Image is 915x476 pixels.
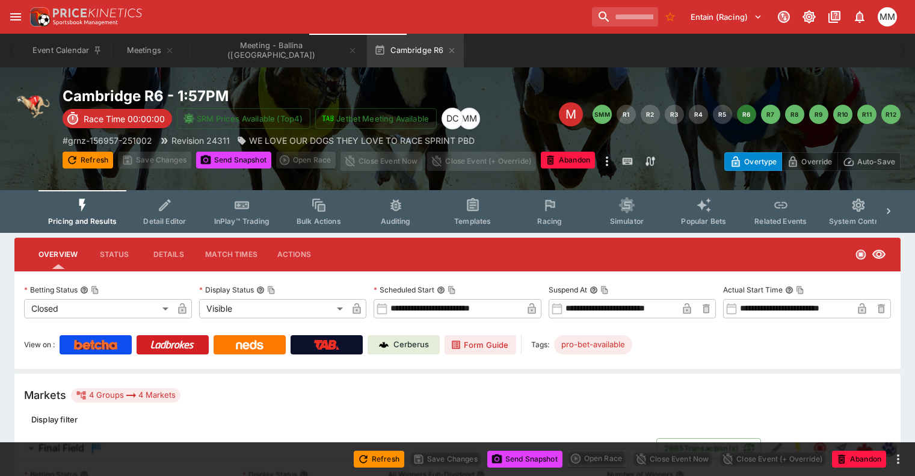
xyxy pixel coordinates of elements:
[881,105,901,124] button: R12
[24,335,55,354] label: View on :
[724,152,901,171] div: Start From
[379,340,389,350] img: Cerberus
[322,113,334,125] img: jetbet-logo.svg
[39,190,876,233] div: Event type filters
[787,437,809,459] button: SGM Enabled
[171,134,230,147] p: Revision 24311
[541,152,595,168] button: Abandon
[24,299,173,318] div: Closed
[458,108,480,129] div: Michela Marris
[63,87,552,105] h2: Copy To Clipboard
[600,152,614,171] button: more
[891,452,905,466] button: more
[849,6,870,28] button: Notifications
[367,34,464,67] button: Cambridge R6
[665,105,684,124] button: R3
[824,6,845,28] button: Documentation
[761,105,780,124] button: R7
[537,217,562,226] span: Racing
[374,285,434,295] p: Scheduled Start
[315,108,437,129] button: Jetbet Meeting Available
[785,105,804,124] button: R8
[314,340,339,350] img: TabNZ
[531,335,549,354] label: Tags:
[74,340,117,350] img: Betcha
[857,105,876,124] button: R11
[856,440,873,457] div: 14931774-e26d-414c-8369-3166c1e7aa42
[724,152,782,171] button: Overtype
[617,105,636,124] button: R1
[641,105,660,124] button: R2
[689,105,708,124] button: R4
[112,34,189,67] button: Meetings
[87,240,141,269] button: Status
[882,442,895,455] img: grnz
[196,152,271,168] button: Send Snapshot
[832,451,886,468] button: Abandon
[14,436,656,460] button: Final Field
[610,217,644,226] span: Simulator
[813,441,827,456] svg: Closed
[855,249,867,261] svg: Closed
[781,152,837,171] button: Override
[559,102,583,126] div: Edit Meeting
[549,285,587,295] p: Suspend At
[881,441,896,456] div: grnz
[199,285,254,295] p: Display Status
[177,108,310,129] button: SRM Prices Available (Top4)
[150,340,194,350] img: Ladbrokes
[554,339,632,351] span: pro-bet-available
[683,7,769,26] button: Select Tenant
[681,217,726,226] span: Popular Bets
[267,286,276,294] button: Copy To Clipboard
[487,451,562,468] button: Send Snapshot
[368,335,440,354] a: Cerberus
[454,217,491,226] span: Templates
[249,134,475,147] p: WE LOVE OUR DOGS THEY LOVE TO RACE SPRINT PBD
[24,410,85,429] button: Display filter
[199,299,348,318] div: Visible
[831,437,852,459] button: Straight
[837,152,901,171] button: Auto-Save
[592,7,658,26] input: search
[832,452,886,464] span: Mark an event as closed and abandoned.
[445,335,516,354] a: Form Guide
[80,286,88,294] button: Betting StatusCopy To Clipboard
[857,155,895,168] p: Auto-Save
[191,34,365,67] button: Meeting - Ballina (AUS)
[541,153,595,165] span: Mark an event as closed and abandoned.
[354,451,404,468] button: Refresh
[29,240,87,269] button: Overview
[53,20,118,25] img: Sportsbook Management
[442,108,463,129] div: David Crockford
[593,105,612,124] button: SMM
[53,8,142,17] img: PriceKinetics
[267,240,321,269] button: Actions
[554,335,632,354] div: Betting Target: cerberus
[237,134,475,147] div: WE LOVE OUR DOGS THEY LOVE TO RACE SPRINT PBD
[276,152,336,168] div: split button
[48,217,117,226] span: Pricing and Results
[14,87,53,125] img: greyhound_racing.png
[24,388,66,402] h5: Markets
[593,105,901,124] nav: pagination navigation
[785,286,793,294] button: Actual Start TimeCopy To Clipboard
[76,388,176,403] div: 4 Groups 4 Markets
[723,285,783,295] p: Actual Start Time
[25,34,109,67] button: Event Calendar
[196,240,267,269] button: Match Times
[214,217,270,226] span: InPlay™ Trading
[852,436,876,460] a: 14931774-e26d-414c-8369-3166c1e7aa42
[874,4,901,30] button: Michela Marris
[590,286,598,294] button: Suspend AtCopy To Clipboard
[801,155,832,168] p: Override
[297,217,341,226] span: Bulk Actions
[236,340,263,350] img: Neds
[798,6,820,28] button: Toggle light/dark mode
[24,285,78,295] p: Betting Status
[63,152,113,168] button: Refresh
[393,339,429,351] p: Cerberus
[5,6,26,28] button: open drawer
[567,450,627,467] div: split button
[737,105,756,124] button: R6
